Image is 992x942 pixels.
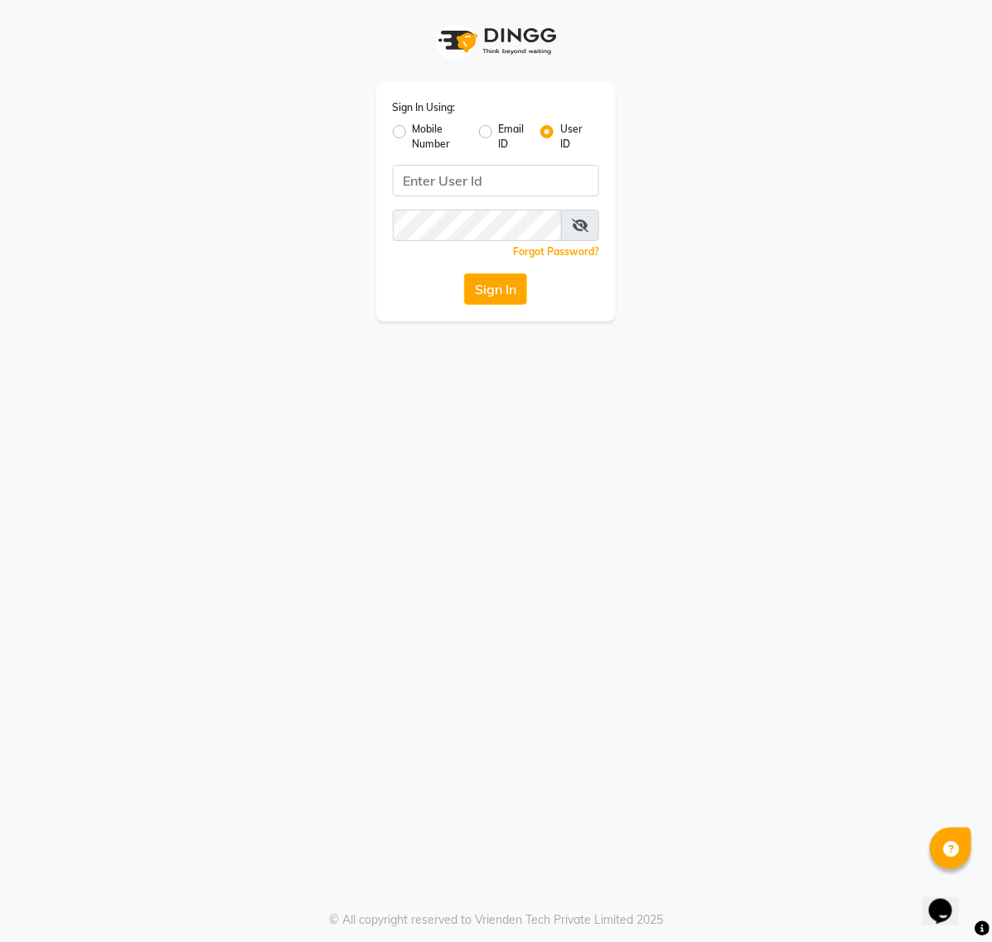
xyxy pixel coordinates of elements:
[393,165,600,196] input: Username
[393,210,563,241] input: Username
[413,122,466,152] label: Mobile Number
[560,122,586,152] label: User ID
[922,876,975,925] iframe: chat widget
[429,17,562,65] img: logo1.svg
[513,245,599,258] a: Forgot Password?
[499,122,527,152] label: Email ID
[393,100,456,115] label: Sign In Using:
[464,273,527,305] button: Sign In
